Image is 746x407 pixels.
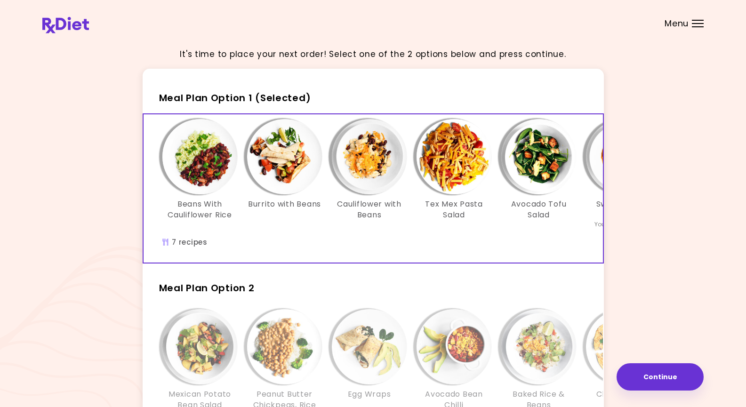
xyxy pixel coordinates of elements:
div: Info - Sweet Potato Hash - Meal Plan Option 1 (Selected) [581,119,666,229]
button: Continue [617,363,704,391]
div: Info - Cauliflower with Beans - Meal Plan Option 1 (Selected) [327,119,412,229]
span: Menu [665,19,689,28]
h3: Tex Mex Pasta Salad [417,199,492,220]
div: Info - Avocado Tofu Salad - Meal Plan Option 1 (Selected) [497,119,581,229]
div: Info - Burrito with Beans - Meal Plan Option 1 (Selected) [242,119,327,229]
span: Meal Plan Option 2 [159,281,255,295]
h3: Avocado Tofu Salad [501,199,577,220]
img: RxDiet [42,17,89,33]
h3: Sweet Potato Hash [586,199,661,220]
h3: Beans With Cauliflower Rice [162,199,238,220]
div: Info - Beans With Cauliflower Rice - Meal Plan Option 1 (Selected) [158,119,242,229]
p: It's time to place your next order! Select one of the 2 options below and press continue. [180,48,566,61]
div: Info - Tex Mex Pasta Salad - Meal Plan Option 1 (Selected) [412,119,497,229]
h3: Burrito with Beans [248,199,321,209]
h3: Egg Wraps [348,389,391,399]
h3: Cauliflower with Beans [332,199,407,220]
div: You had this [DATE] [594,220,653,229]
span: Meal Plan Option 1 (Selected) [159,91,311,104]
